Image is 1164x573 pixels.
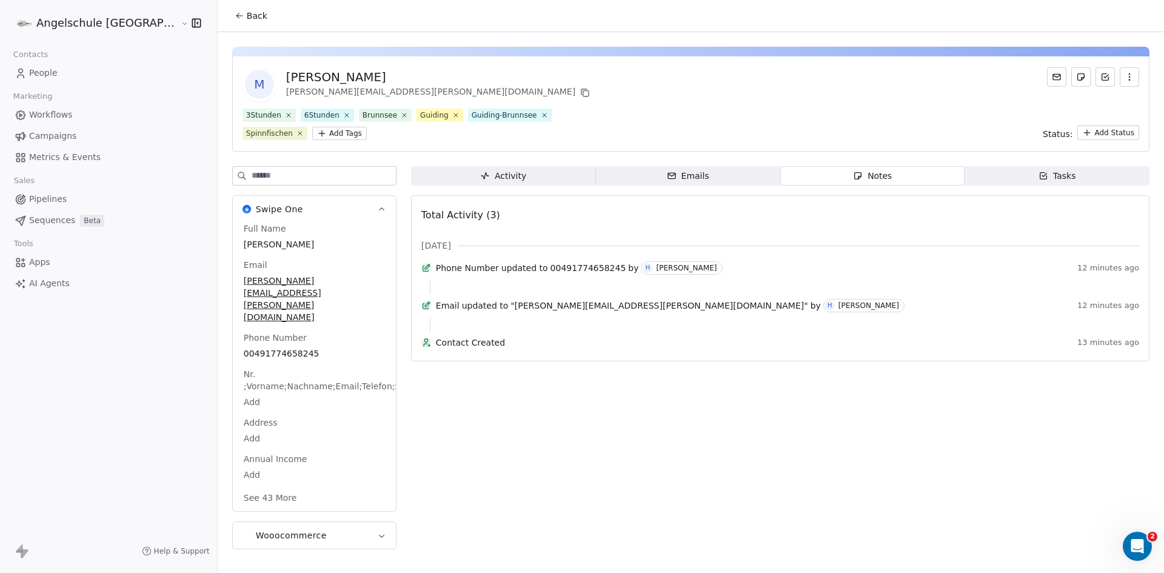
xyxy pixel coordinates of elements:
[241,223,289,235] span: Full Name
[241,368,426,392] span: Nr. ;Vorname;Nachname;Email;Telefon;StraßE
[233,522,396,549] button: WooocommerceWooocommerce
[1077,263,1139,273] span: 12 minutes ago
[80,215,104,227] span: Beta
[244,238,385,250] span: [PERSON_NAME]
[8,45,53,64] span: Contacts
[628,262,638,274] span: by
[10,147,207,167] a: Metrics & Events
[462,300,509,312] span: updated to
[8,235,38,253] span: Tools
[17,16,32,30] img: logo180-180.png
[241,453,310,465] span: Annual Income
[241,332,309,344] span: Phone Number
[646,263,651,273] div: H
[29,214,75,227] span: Sequences
[142,546,210,556] a: Help & Support
[247,10,267,22] span: Back
[10,189,207,209] a: Pipelines
[29,151,101,164] span: Metrics & Events
[36,15,178,31] span: Angelschule [GEOGRAPHIC_DATA]
[286,69,592,85] div: [PERSON_NAME]
[10,210,207,230] a: SequencesBeta
[242,205,251,213] img: Swipe One
[245,70,274,99] span: M
[421,209,500,221] span: Total Activity (3)
[1077,338,1139,347] span: 13 minutes ago
[236,487,304,509] button: See 43 More
[1043,128,1072,140] span: Status:
[286,85,592,100] div: [PERSON_NAME][EMAIL_ADDRESS][PERSON_NAME][DOMAIN_NAME]
[241,259,270,271] span: Email
[29,277,70,290] span: AI Agents
[246,110,281,121] div: 3Stunden
[244,469,385,481] span: Add
[10,63,207,83] a: People
[472,110,537,121] div: Guiding-Brunnsee
[244,275,385,323] span: [PERSON_NAME][EMAIL_ADDRESS][PERSON_NAME][DOMAIN_NAME]
[154,546,210,556] span: Help & Support
[312,127,367,140] button: Add Tags
[420,110,449,121] div: Guiding
[480,170,526,183] div: Activity
[29,109,73,121] span: Workflows
[1077,301,1139,310] span: 12 minutes ago
[233,196,396,223] button: Swipe OneSwipe One
[436,300,460,312] span: Email
[29,256,50,269] span: Apps
[10,273,207,293] a: AI Agents
[10,105,207,125] a: Workflows
[1077,126,1139,140] button: Add Status
[1148,532,1157,541] span: 2
[811,300,821,312] span: by
[227,5,275,27] button: Back
[421,240,451,252] span: [DATE]
[256,529,327,541] span: Wooocommerce
[510,300,808,312] span: "[PERSON_NAME][EMAIL_ADDRESS][PERSON_NAME][DOMAIN_NAME]"
[256,203,303,215] span: Swipe One
[501,262,548,274] span: updated to
[246,128,293,139] div: Spinnfischen
[8,87,58,106] span: Marketing
[828,301,832,310] div: H
[241,417,280,429] span: Address
[8,172,40,190] span: Sales
[29,193,67,206] span: Pipelines
[29,67,58,79] span: People
[244,396,385,408] span: Add
[10,126,207,146] a: Campaigns
[363,110,397,121] div: Brunnsee
[10,252,207,272] a: Apps
[656,264,717,272] div: [PERSON_NAME]
[1039,170,1076,183] div: Tasks
[244,432,385,444] span: Add
[15,13,172,33] button: Angelschule [GEOGRAPHIC_DATA]
[29,130,76,142] span: Campaigns
[233,223,396,511] div: Swipe OneSwipe One
[304,110,339,121] div: 6Stunden
[667,170,709,183] div: Emails
[242,531,251,540] img: Wooocommerce
[1123,532,1152,561] iframe: Intercom live chat
[838,301,899,310] div: [PERSON_NAME]
[436,337,1072,349] span: Contact Created
[244,347,385,360] span: 00491774658245
[436,262,499,274] span: Phone Number
[550,262,626,274] span: 00491774658245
